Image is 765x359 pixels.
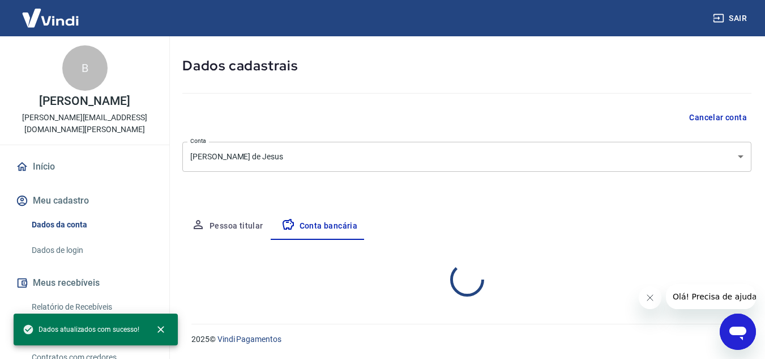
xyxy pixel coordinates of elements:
[217,335,281,344] a: Vindi Pagamentos
[720,314,756,350] iframe: Botão para abrir a janela de mensagens
[62,45,108,91] div: B
[190,137,206,145] label: Conta
[182,142,751,172] div: [PERSON_NAME] de Jesus
[39,95,130,107] p: [PERSON_NAME]
[9,112,160,136] p: [PERSON_NAME][EMAIL_ADDRESS][DOMAIN_NAME][PERSON_NAME]
[639,286,661,309] iframe: Fechar mensagem
[182,57,751,75] h5: Dados cadastrais
[272,213,367,240] button: Conta bancária
[23,324,139,335] span: Dados atualizados com sucesso!
[685,107,751,128] button: Cancelar conta
[7,8,95,17] span: Olá! Precisa de ajuda?
[27,239,156,262] a: Dados de login
[27,295,156,319] a: Relatório de Recebíveis
[148,317,173,342] button: close
[191,333,738,345] p: 2025 ©
[182,213,272,240] button: Pessoa titular
[666,284,756,309] iframe: Mensagem da empresa
[14,188,156,213] button: Meu cadastro
[14,154,156,179] a: Início
[14,1,87,35] img: Vindi
[14,271,156,295] button: Meus recebíveis
[711,8,751,29] button: Sair
[27,213,156,236] a: Dados da conta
